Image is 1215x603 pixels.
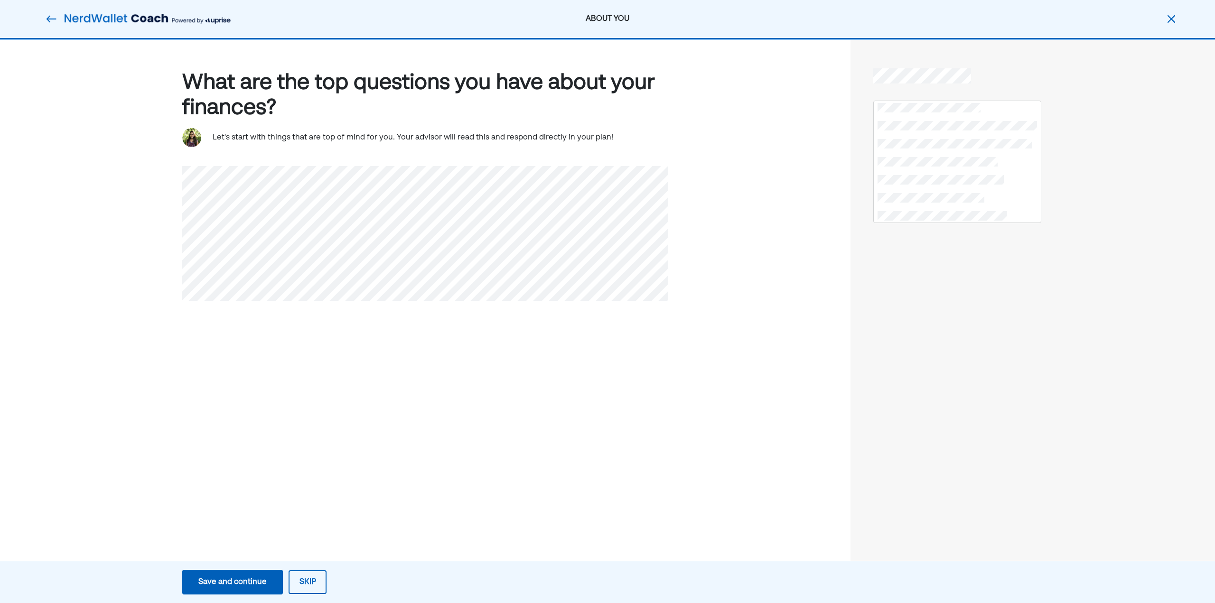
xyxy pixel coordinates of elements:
[420,13,795,25] div: ABOUT YOU
[182,71,668,121] div: What are the top questions you have about your finances?
[198,576,267,588] div: Save and continue
[182,570,283,594] button: Save and continue
[213,132,613,143] div: Let's start with things that are top of mind for you. Your advisor will read this and respond dir...
[289,570,327,594] button: Skip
